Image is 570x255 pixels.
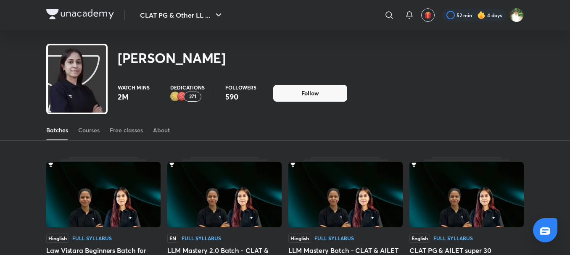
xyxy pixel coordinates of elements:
[167,234,178,243] span: EN
[118,50,226,66] h2: [PERSON_NAME]
[409,162,524,227] img: Thumbnail
[46,162,161,227] img: Thumbnail
[78,120,100,140] a: Courses
[288,234,311,243] span: Hinglish
[170,92,180,102] img: educator badge2
[182,236,221,241] div: Full Syllabus
[46,120,68,140] a: Batches
[225,85,256,90] p: Followers
[273,85,347,102] button: Follow
[118,85,150,90] p: Watch mins
[409,234,430,243] span: English
[421,8,435,22] button: avatar
[288,162,403,227] img: Thumbnail
[46,126,68,134] div: Batches
[110,120,143,140] a: Free classes
[509,8,524,22] img: Harshal Jadhao
[167,162,282,227] img: Thumbnail
[153,120,170,140] a: About
[225,92,256,102] p: 590
[46,9,114,19] img: Company Logo
[314,236,354,241] div: Full Syllabus
[189,94,196,100] p: 271
[72,236,112,241] div: Full Syllabus
[110,126,143,134] div: Free classes
[424,11,432,19] img: avatar
[477,11,486,19] img: streak
[78,126,100,134] div: Courses
[433,236,473,241] div: Full Syllabus
[118,92,150,102] p: 2M
[46,9,114,21] a: Company Logo
[48,47,106,134] img: class
[153,126,170,134] div: About
[177,92,187,102] img: educator badge1
[301,89,319,97] span: Follow
[170,85,205,90] p: Dedications
[46,234,69,243] span: Hinglish
[135,7,229,24] button: CLAT PG & Other LL ...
